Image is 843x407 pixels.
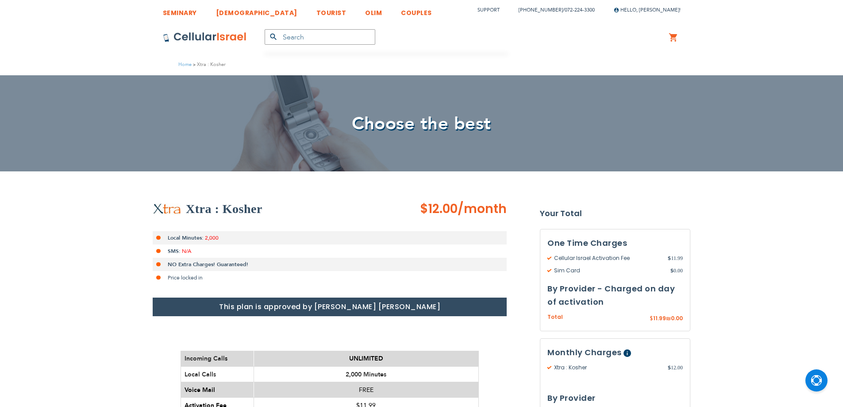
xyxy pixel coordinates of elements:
span: 12.00 [668,364,683,372]
span: Voice Mail [185,386,215,394]
a: TOURIST [316,2,346,19]
a: Home [178,61,192,68]
img: Cellular Israel Logo [163,32,247,43]
h3: By Provider [547,391,683,405]
span: Cellular Israel Activation Fee [547,254,668,262]
h3: One Time Charges [547,236,683,250]
span: $12.00 [420,200,458,217]
span: UNLIMITED [349,354,383,363]
a: [PHONE_NUMBER] [519,7,563,13]
h3: By Provider - Charged on day of activation [547,282,683,309]
a: 072-224-3300 [565,7,595,13]
span: Sim Card [547,267,670,275]
li: Xtra : Kosher [192,60,226,69]
strong: NO Extra Charges! Guaranteed! [168,261,248,268]
li: / [510,4,595,16]
strong: Local Minutes: [168,234,204,241]
span: Local Calls [185,370,216,379]
li: Price locked in [153,271,507,284]
span: Choose the best [352,112,491,136]
span: $ [650,315,653,323]
span: 0.00 [671,314,683,322]
span: $ [670,267,674,275]
a: OLIM [365,2,382,19]
span: 0.00 [670,267,683,275]
img: Xtra : Kosher [153,203,181,215]
span: s [225,354,227,363]
input: Search [265,29,375,45]
span: 11.99 [668,254,683,262]
span: Xtra : Kosher [547,364,668,372]
span: /month [458,200,507,218]
span: $ [668,364,671,372]
a: Support [477,7,500,13]
span: Monthly Charges [547,347,622,358]
span: Help [624,349,631,357]
span: FREE [359,386,373,394]
span: 11.99 [653,314,666,322]
span: ₪ [666,315,671,323]
a: COUPLES [401,2,432,19]
h2: Xtra : Kosher [186,200,262,218]
span: Hello, [PERSON_NAME]! [614,7,681,13]
span: $ [668,254,671,262]
a: [DEMOGRAPHIC_DATA] [216,2,297,19]
strong: SMS: [168,248,181,255]
span: Total [547,313,563,322]
span: 2,000 [205,234,219,241]
span: Incoming Call [185,354,227,363]
span: N/A [182,248,191,255]
h1: This plan is approved by [PERSON_NAME] [PERSON_NAME] [153,298,507,316]
span: 2,000 Minutes [346,370,386,379]
a: SEMINARY [163,2,197,19]
strong: Your Total [540,207,690,220]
